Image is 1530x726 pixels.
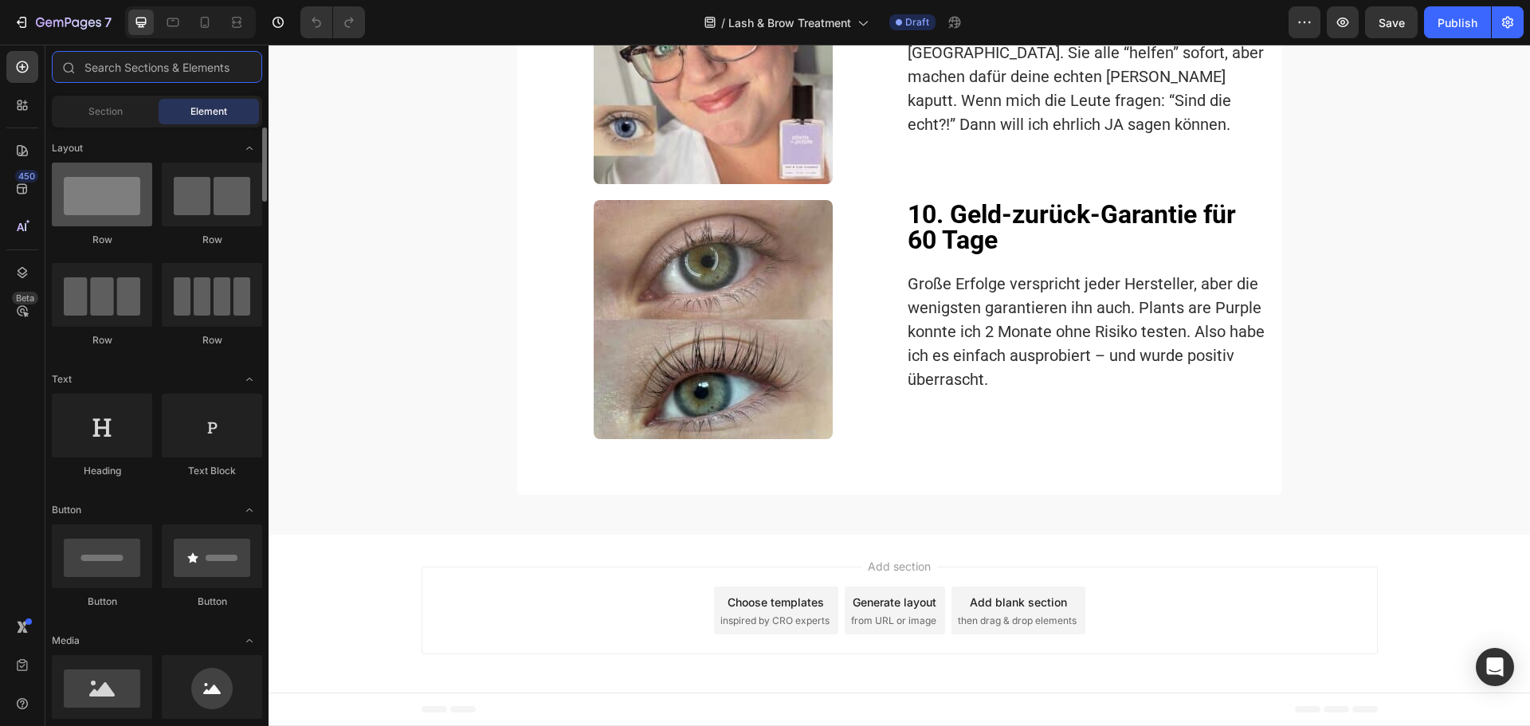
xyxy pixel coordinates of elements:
span: Toggle open [237,367,262,392]
div: Row [52,333,152,347]
div: Undo/Redo [300,6,365,38]
div: Row [162,233,262,247]
span: Save [1379,16,1405,29]
iframe: Design area [269,45,1530,726]
span: Lash & Brow Treatment [728,14,851,31]
span: / [721,14,725,31]
span: Toggle open [237,497,262,523]
span: Media [52,634,80,648]
div: Button [52,595,152,609]
span: Layout [52,141,83,155]
button: Save [1365,6,1418,38]
div: 450 [15,170,38,182]
span: Toggle open [237,135,262,161]
span: from URL or image [583,569,668,583]
h2: 10. Geld-zurück-Garantie für 60 Tage [637,155,998,210]
button: Publish [1424,6,1491,38]
input: Search Sections & Elements [52,51,262,83]
div: Beta [12,292,38,304]
div: Text Block [162,464,262,478]
span: Toggle open [237,628,262,653]
div: Row [52,233,152,247]
p: Große Erfolge verspricht jeder Hersteller, aber die wenigsten garantieren ihn auch. Plants are Pu... [639,227,996,347]
span: Add section [593,513,669,530]
div: Open Intercom Messenger [1476,648,1514,686]
div: Heading [52,464,152,478]
button: 7 [6,6,119,38]
span: Element [190,104,227,119]
div: Choose templates [459,549,555,566]
div: Generate layout [584,549,668,566]
div: Row [162,333,262,347]
span: inspired by CRO experts [452,569,561,583]
span: then drag & drop elements [689,569,808,583]
div: Publish [1438,14,1477,31]
div: Button [162,595,262,609]
span: Text [52,372,72,387]
img: 7-8-300x300.jpg [325,155,564,394]
span: Button [52,503,81,517]
p: 7 [104,13,112,32]
span: Draft [905,15,929,29]
span: Section [88,104,123,119]
div: Add blank section [701,549,798,566]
